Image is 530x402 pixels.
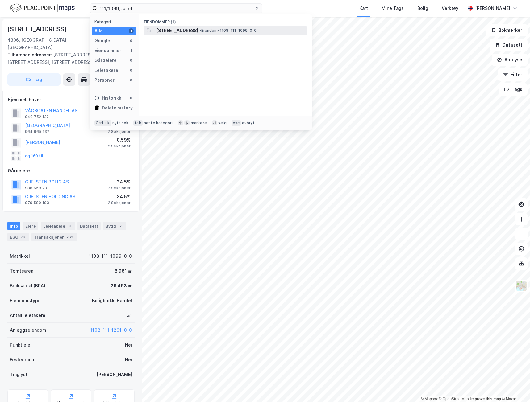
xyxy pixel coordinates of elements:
div: Bolig [417,5,428,12]
span: Tilhørende adresser: [7,52,53,57]
button: Datasett [490,39,528,51]
div: Tomteareal [10,267,35,275]
a: Improve this map [470,397,501,401]
div: Verktøy [442,5,458,12]
div: Transaksjoner [31,233,77,241]
div: Eiendommer [94,47,121,54]
div: Info [7,222,20,230]
div: ESG [7,233,29,241]
div: Mine Tags [382,5,404,12]
span: [STREET_ADDRESS] [156,27,198,34]
div: 1 [129,48,134,53]
div: 262 [65,234,74,240]
div: Tinglyst [10,371,27,378]
div: Ctrl + k [94,120,111,126]
div: 1 [129,28,134,33]
div: avbryt [242,121,255,125]
div: 4306, [GEOGRAPHIC_DATA], [GEOGRAPHIC_DATA] [7,36,99,51]
a: Mapbox [421,397,438,401]
div: nytt søk [112,121,129,125]
img: Z [515,280,527,292]
div: 29 493 ㎡ [111,282,132,289]
div: Anleggseiendom [10,326,46,334]
div: Gårdeiere [8,167,134,174]
div: 7 Seksjoner [108,129,131,134]
div: 34.5% [108,178,131,186]
div: Leietakere [94,67,118,74]
div: Nei [125,341,132,349]
input: Søk på adresse, matrikkel, gårdeiere, leietakere eller personer [97,4,255,13]
div: 79 [19,234,27,240]
button: Bokmerker [486,24,528,36]
div: [STREET_ADDRESS], [STREET_ADDRESS], [STREET_ADDRESS] [7,51,130,66]
div: Hjemmelshaver [8,96,134,103]
div: Leietakere [41,222,75,230]
button: Tags [499,83,528,96]
div: 2 [117,223,123,229]
div: 2 Seksjoner [108,200,131,205]
div: 1108-111-1099-0-0 [89,252,132,260]
div: 0 [129,78,134,83]
div: Festegrunn [10,356,34,363]
div: 0 [129,38,134,43]
a: OpenStreetMap [439,397,469,401]
div: markere [191,121,207,125]
div: neste kategori [144,121,173,125]
div: 0 [129,68,134,73]
div: Bruksareal (BRA) [10,282,45,289]
div: 2 Seksjoner [108,144,131,149]
div: 31 [66,223,73,229]
div: Nei [125,356,132,363]
div: Punktleie [10,341,30,349]
div: tab [133,120,143,126]
div: [PERSON_NAME] [97,371,132,378]
iframe: Chat Widget [499,372,530,402]
div: 2 Seksjoner [108,186,131,191]
div: esc [232,120,241,126]
div: Historikk [94,94,121,102]
div: Eiendommer (1) [139,14,312,26]
div: Eiere [23,222,38,230]
div: 988 659 231 [25,186,49,191]
div: velg [218,121,227,125]
div: 940 752 132 [25,114,49,119]
div: 964 965 137 [25,129,49,134]
div: 0.59% [108,136,131,144]
div: Boligblokk, Handel [92,297,132,304]
span: Eiendom • 1108-111-1099-0-0 [199,28,257,33]
button: Tag [7,73,61,86]
div: Gårdeiere [94,57,117,64]
div: Eiendomstype [10,297,41,304]
div: 0 [129,96,134,100]
div: Google [94,37,110,44]
div: Personer [94,76,115,84]
div: Alle [94,27,103,35]
button: 1108-111-1261-0-0 [90,326,132,334]
div: 8 961 ㎡ [115,267,132,275]
div: 34.5% [108,193,131,200]
div: 31 [127,312,132,319]
div: Antall leietakere [10,312,45,319]
div: Kontrollprogram for chat [499,372,530,402]
button: Analyse [492,54,528,66]
img: logo.f888ab2527a4732fd821a326f86c7f29.svg [10,3,75,14]
div: Matrikkel [10,252,30,260]
div: Delete history [102,104,133,112]
span: • [199,28,201,33]
div: Bygg [103,222,126,230]
div: Kart [359,5,368,12]
div: 979 580 193 [25,200,49,205]
div: Datasett [77,222,101,230]
div: [PERSON_NAME] [475,5,510,12]
div: Kategori [94,19,136,24]
button: Filter [498,68,528,81]
div: [STREET_ADDRESS] [7,24,68,34]
div: 0 [129,58,134,63]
